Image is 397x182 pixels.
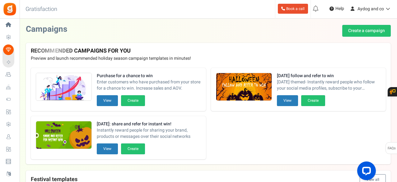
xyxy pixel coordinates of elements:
[97,73,201,79] strong: Purchase for a chance to win
[327,4,347,14] a: Help
[36,73,91,101] img: Recommended Campaigns
[97,127,201,140] span: Instantly reward people for sharing your brand, products or messages over their social networks
[3,2,17,16] img: Gratisfaction
[387,142,396,154] span: FAQs
[277,95,298,106] button: View
[342,25,391,37] a: Create a campaign
[97,79,201,91] span: Enter customers who have purchased from your store for a chance to win. Increase sales and AOV.
[97,95,118,106] button: View
[97,121,201,127] strong: [DATE]: share and refer for instant win!
[121,143,145,154] button: Create
[216,73,272,101] img: Recommended Campaigns
[36,121,91,149] img: Recommended Campaigns
[301,95,325,106] button: Create
[277,79,381,91] span: [DATE] themed- Instantly reward people who follow your social media profiles, subscribe to your n...
[278,4,308,14] a: Book a call
[357,6,384,12] span: Aydog and co
[26,25,67,34] h2: Campaigns
[19,3,64,16] h3: Gratisfaction
[277,73,381,79] strong: [DATE] follow and refer to win
[334,6,344,12] span: Help
[121,95,145,106] button: Create
[31,55,386,62] p: Preview and launch recommended holiday season campaign templates in minutes!
[97,143,118,154] button: View
[31,48,386,54] h4: RECOMMENDED CAMPAIGNS FOR YOU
